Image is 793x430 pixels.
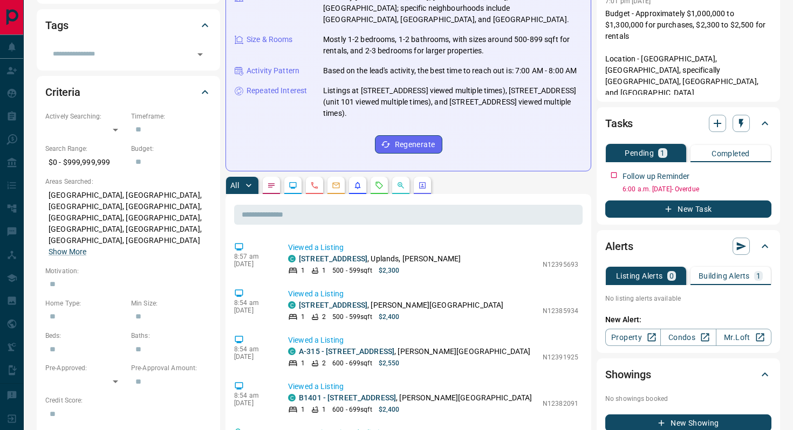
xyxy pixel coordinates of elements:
[716,329,771,346] a: Mr.Loft
[45,266,211,276] p: Motivation:
[379,358,400,368] p: $2,550
[605,8,771,144] p: Budget - Approximately $1,000,000 to $1,300,000 for purchases, $2,300 to $2,500 for rentals Locat...
[288,301,296,309] div: condos.ca
[543,260,578,269] p: N12395693
[234,345,272,353] p: 8:54 am
[379,405,400,414] p: $2,400
[756,272,761,280] p: 1
[299,253,461,265] p: , Uplands, [PERSON_NAME]
[45,12,211,38] div: Tags
[288,348,296,355] div: condos.ca
[623,184,771,194] p: 6:00 a.m. [DATE] - Overdue
[299,346,530,357] p: , [PERSON_NAME][GEOGRAPHIC_DATA]
[332,358,372,368] p: 600 - 699 sqft
[322,312,326,322] p: 2
[605,233,771,259] div: Alerts
[131,112,211,121] p: Timeframe:
[332,405,372,414] p: 600 - 699 sqft
[131,299,211,308] p: Min Size:
[234,392,272,399] p: 8:54 am
[45,363,126,373] p: Pre-Approved:
[299,300,503,311] p: , [PERSON_NAME][GEOGRAPHIC_DATA]
[45,17,68,34] h2: Tags
[322,405,326,414] p: 1
[45,186,211,261] p: [GEOGRAPHIC_DATA], [GEOGRAPHIC_DATA], [GEOGRAPHIC_DATA], [GEOGRAPHIC_DATA], [GEOGRAPHIC_DATA], [G...
[660,329,716,346] a: Condos
[234,299,272,307] p: 8:54 am
[299,254,367,263] a: [STREET_ADDRESS]
[660,149,665,157] p: 1
[605,115,633,132] h2: Tasks
[605,394,771,404] p: No showings booked
[131,144,211,154] p: Budget:
[288,288,578,300] p: Viewed a Listing
[288,242,578,253] p: Viewed a Listing
[332,266,372,275] p: 500 - 599 sqft
[712,150,750,157] p: Completed
[605,238,633,255] h2: Alerts
[45,112,126,121] p: Actively Searching:
[289,181,297,190] svg: Lead Browsing Activity
[332,312,372,322] p: 500 - 599 sqft
[605,314,771,325] p: New Alert:
[605,110,771,136] div: Tasks
[625,149,654,157] p: Pending
[267,181,276,190] svg: Notes
[247,34,293,45] p: Size & Rooms
[323,85,582,119] p: Listings at [STREET_ADDRESS] viewed multiple times), [STREET_ADDRESS] (unit 101 viewed multiple t...
[230,182,239,189] p: All
[247,85,307,96] p: Repeated Interest
[379,266,400,275] p: $2,300
[605,362,771,387] div: Showings
[299,347,394,356] a: A-315 - [STREET_ADDRESS]
[418,181,427,190] svg: Agent Actions
[49,246,86,258] button: Show More
[301,358,305,368] p: 1
[299,392,532,404] p: , [PERSON_NAME][GEOGRAPHIC_DATA]
[288,394,296,401] div: condos.ca
[45,331,126,341] p: Beds:
[45,299,126,308] p: Home Type:
[322,358,326,368] p: 2
[131,331,211,341] p: Baths:
[396,181,405,190] svg: Opportunities
[699,272,750,280] p: Building Alerts
[322,266,326,275] p: 1
[543,352,578,362] p: N12391925
[616,272,663,280] p: Listing Alerts
[301,312,305,322] p: 1
[247,65,299,77] p: Activity Pattern
[310,181,319,190] svg: Calls
[45,144,126,154] p: Search Range:
[45,177,211,186] p: Areas Searched:
[301,405,305,414] p: 1
[299,393,396,402] a: B1401 - [STREET_ADDRESS]
[288,255,296,262] div: condos.ca
[605,366,651,383] h2: Showings
[605,200,771,218] button: New Task
[234,399,272,407] p: [DATE]
[45,154,126,171] p: $0 - $999,999,999
[193,47,208,62] button: Open
[332,181,340,190] svg: Emails
[234,253,272,260] p: 8:57 am
[301,266,305,275] p: 1
[623,171,689,182] p: Follow up Reminder
[45,396,211,405] p: Credit Score:
[323,65,577,77] p: Based on the lead's activity, the best time to reach out is: 7:00 AM - 8:00 AM
[375,135,442,154] button: Regenerate
[375,181,384,190] svg: Requests
[605,294,771,303] p: No listing alerts available
[299,301,367,309] a: [STREET_ADDRESS]
[131,363,211,373] p: Pre-Approval Amount:
[323,34,582,57] p: Mostly 1-2 bedrooms, 1-2 bathrooms, with sizes around 500-899 sqft for rentals, and 2-3 bedrooms ...
[45,84,80,101] h2: Criteria
[543,306,578,316] p: N12385934
[543,399,578,408] p: N12382091
[288,381,578,392] p: Viewed a Listing
[353,181,362,190] svg: Listing Alerts
[669,272,674,280] p: 0
[234,353,272,360] p: [DATE]
[379,312,400,322] p: $2,400
[45,79,211,105] div: Criteria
